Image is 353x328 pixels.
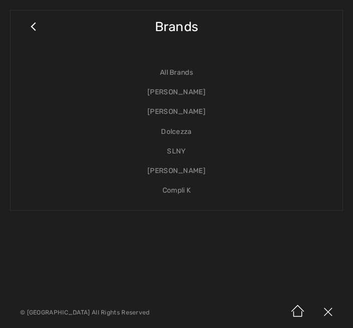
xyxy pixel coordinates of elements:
a: SLNY [21,141,332,161]
a: [PERSON_NAME] [21,82,332,102]
a: All Brands [21,63,332,82]
a: Dolcezza [21,122,332,141]
p: © [GEOGRAPHIC_DATA] All Rights Reserved [20,309,209,316]
img: X [313,297,343,328]
span: Chat [25,7,45,16]
span: Brands [155,9,199,45]
a: [PERSON_NAME] [21,161,332,181]
a: Compli K [21,181,332,200]
a: [PERSON_NAME] [21,102,332,121]
img: Home [283,297,313,328]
